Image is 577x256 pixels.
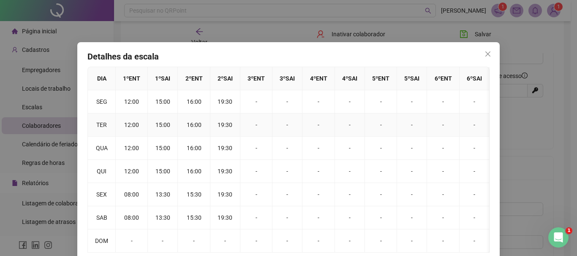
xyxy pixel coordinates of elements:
td: - [210,229,240,253]
td: 16:00 [178,90,210,113]
td: - [335,113,365,137]
td: - [365,229,397,253]
span: ENT [129,75,140,82]
td: 13:30 [148,183,178,206]
td: 19:30 [210,206,240,229]
td: - [302,229,335,253]
th: 2 º [210,67,240,90]
span: SAI [410,75,419,82]
th: 1 º [148,67,178,90]
td: - [272,160,302,183]
td: - [397,90,427,113]
td: 13:30 [148,206,178,229]
td: - [240,206,272,229]
td: 16:00 [178,160,210,183]
span: ENT [253,75,265,82]
th: 3 º [240,67,272,90]
td: - [427,113,459,137]
th: 4 º [335,67,365,90]
span: ENT [441,75,452,82]
td: - [397,183,427,206]
span: SAI [348,75,357,82]
td: 12:00 [116,160,148,183]
td: 15:30 [178,183,210,206]
td: - [365,90,397,113]
iframe: Intercom live chat [548,227,569,248]
td: - [427,90,459,113]
td: SAB [88,206,116,229]
th: 6 º [460,67,490,90]
td: 16:00 [178,113,210,137]
td: - [302,160,335,183]
td: - [272,206,302,229]
th: 5 º [397,67,427,90]
td: - [335,90,365,113]
span: close [484,51,491,57]
td: 19:30 [210,90,240,113]
td: DOM [88,229,116,253]
td: - [427,183,459,206]
td: QUI [88,160,116,183]
td: - [178,229,210,253]
td: - [272,90,302,113]
td: - [397,206,427,229]
td: - [460,113,490,137]
td: 08:00 [116,183,148,206]
td: - [302,90,335,113]
td: - [460,183,490,206]
span: ENT [378,75,389,82]
td: - [272,183,302,206]
td: - [460,206,490,229]
td: 15:00 [148,160,178,183]
td: - [365,160,397,183]
td: - [302,137,335,160]
td: - [335,160,365,183]
span: ENT [191,75,203,82]
td: 15:00 [148,137,178,160]
td: - [397,160,427,183]
span: SAI [473,75,482,82]
td: 19:30 [210,183,240,206]
th: 6 º [427,67,459,90]
td: - [397,113,427,137]
span: SAI [223,75,233,82]
span: ENT [316,75,327,82]
h4: Detalhes da escala [87,51,490,62]
td: 19:30 [210,113,240,137]
td: - [240,90,272,113]
td: 19:30 [210,160,240,183]
td: 12:00 [116,90,148,113]
td: 15:00 [148,113,178,137]
td: - [302,113,335,137]
td: - [272,137,302,160]
td: - [365,206,397,229]
button: Close [481,47,495,61]
td: 15:30 [178,206,210,229]
td: - [397,137,427,160]
td: - [427,229,459,253]
th: 4 º [302,67,335,90]
td: - [460,160,490,183]
td: - [460,90,490,113]
span: 1 [566,227,572,234]
td: - [460,137,490,160]
td: - [335,137,365,160]
td: 15:00 [148,90,178,113]
th: 1 º [116,67,148,90]
th: 5 º [365,67,397,90]
td: - [335,229,365,253]
span: SAI [286,75,295,82]
td: - [240,183,272,206]
td: - [148,229,178,253]
td: - [365,113,397,137]
td: - [397,229,427,253]
td: QUA [88,137,116,160]
td: - [272,229,302,253]
td: 12:00 [116,113,148,137]
th: 2 º [178,67,210,90]
td: - [427,137,459,160]
td: 08:00 [116,206,148,229]
td: 16:00 [178,137,210,160]
td: - [335,183,365,206]
td: 19:30 [210,137,240,160]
